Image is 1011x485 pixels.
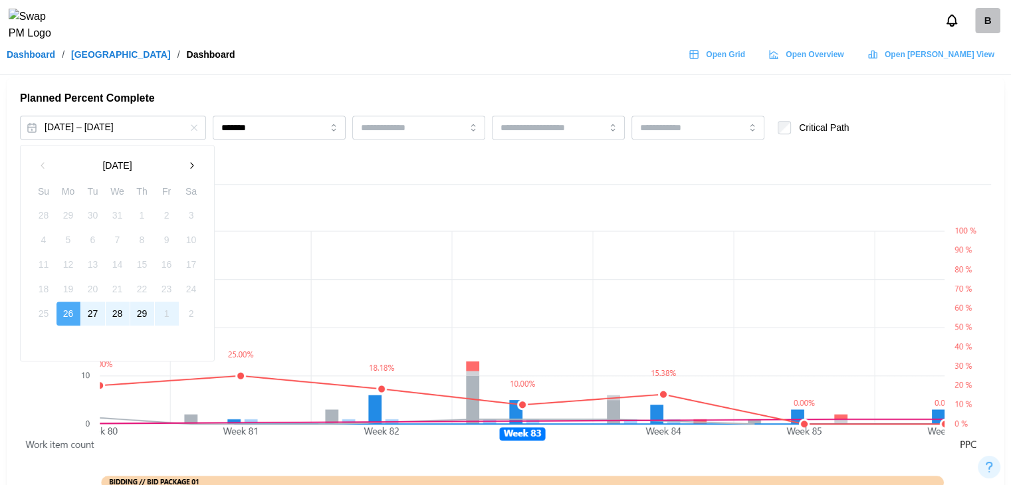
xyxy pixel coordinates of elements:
button: 29 January 2024 [56,203,80,227]
a: billingcheck4 [975,8,1000,33]
button: 2 February 2024 [155,203,179,227]
a: Dashboard [7,50,55,59]
a: Open [PERSON_NAME] View [861,45,1004,64]
div: Feb 26, 2024 – Jun 19, 2030 [20,145,215,361]
button: 16 February 2024 [155,252,179,276]
button: 6 February 2024 [81,228,105,252]
a: Open Overview [762,45,854,64]
th: We [105,184,130,203]
button: 18 February 2024 [32,277,56,301]
button: 31 January 2024 [106,203,130,227]
button: 1 March 2024 [155,302,179,326]
div: Dashboard [187,50,235,59]
button: [DATE] [55,153,179,177]
a: Open Grid [682,45,755,64]
button: 15 February 2024 [130,252,154,276]
button: 30 January 2024 [81,203,105,227]
button: 19 February 2024 [56,277,80,301]
div: / [62,50,64,59]
th: Mo [56,184,80,203]
button: 23 February 2024 [155,277,179,301]
button: 20 February 2024 [81,277,105,301]
span: Open Grid [706,45,745,64]
button: 1 February 2024 [130,203,154,227]
button: 5 February 2024 [56,228,80,252]
button: Notifications [941,9,963,32]
button: 4 February 2024 [32,228,56,252]
th: Fr [154,184,179,203]
button: 24 February 2024 [179,277,203,301]
button: 25 February 2024 [32,302,56,326]
button: 28 January 2024 [32,203,56,227]
button: 14 February 2024 [106,252,130,276]
label: Critical Path [791,121,849,134]
button: 13 February 2024 [81,252,105,276]
button: 21 February 2024 [106,277,130,301]
a: [GEOGRAPHIC_DATA] [71,50,171,59]
button: 27 February 2024 [81,302,105,326]
button: 8 February 2024 [130,228,154,252]
th: Sa [179,184,203,203]
button: 17 February 2024 [179,252,203,276]
button: 7 February 2024 [106,228,130,252]
button: 10 February 2024 [179,228,203,252]
span: Open [PERSON_NAME] View [885,45,994,64]
img: Swap PM Logo [9,9,62,42]
button: 9 February 2024 [155,228,179,252]
h2: Planned Percent Complete [20,91,991,106]
button: 26 February 2024 [56,302,80,326]
div: / [177,50,180,59]
button: 11 February 2024 [32,252,56,276]
th: Th [130,184,154,203]
button: 28 February 2024 [106,302,130,326]
th: Tu [80,184,105,203]
button: 3 February 2024 [179,203,203,227]
button: 2 March 2024 [179,302,203,326]
div: B [975,8,1000,33]
button: 12 February 2024 [56,252,80,276]
th: Su [31,184,56,203]
span: Open Overview [786,45,843,64]
button: Feb 26, 2024 – Jun 19, 2030 [20,116,206,140]
button: 29 February 2024 [130,302,154,326]
button: 22 February 2024 [130,277,154,301]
